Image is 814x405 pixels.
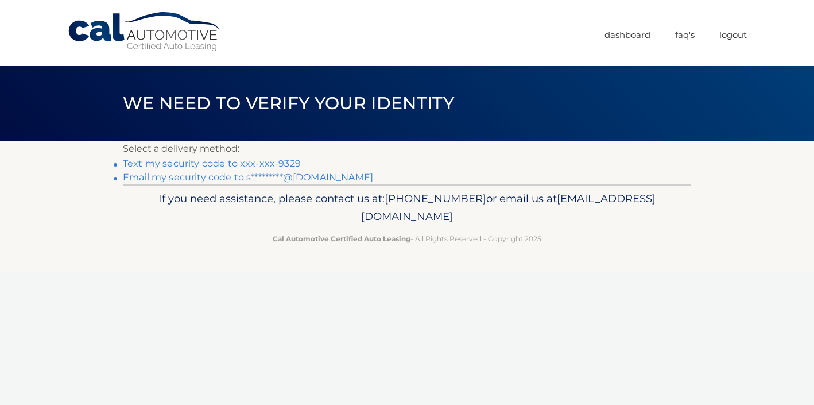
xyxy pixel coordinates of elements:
[130,190,684,226] p: If you need assistance, please contact us at: or email us at
[123,141,691,157] p: Select a delivery method:
[123,92,454,114] span: We need to verify your identity
[273,234,410,243] strong: Cal Automotive Certified Auto Leasing
[67,11,222,52] a: Cal Automotive
[719,25,747,44] a: Logout
[604,25,650,44] a: Dashboard
[675,25,695,44] a: FAQ's
[385,192,486,205] span: [PHONE_NUMBER]
[123,158,301,169] a: Text my security code to xxx-xxx-9329
[123,172,373,183] a: Email my security code to s*********@[DOMAIN_NAME]
[130,233,684,245] p: - All Rights Reserved - Copyright 2025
